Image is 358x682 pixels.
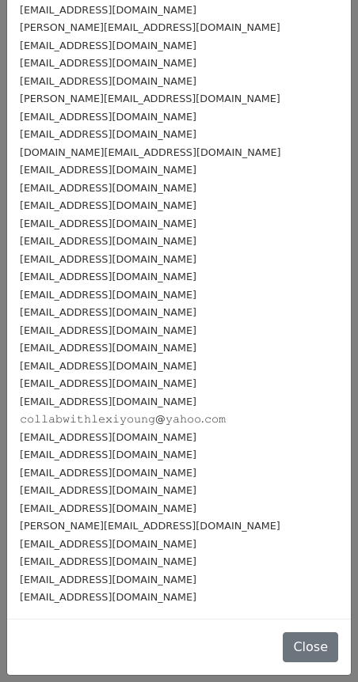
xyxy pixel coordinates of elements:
[20,467,196,479] small: [EMAIL_ADDRESS][DOMAIN_NAME]
[20,271,196,282] small: [EMAIL_ADDRESS][DOMAIN_NAME]
[20,128,196,140] small: [EMAIL_ADDRESS][DOMAIN_NAME]
[20,377,196,389] small: [EMAIL_ADDRESS][DOMAIN_NAME]
[20,324,196,336] small: [EMAIL_ADDRESS][DOMAIN_NAME]
[20,413,226,425] small: 𝚌𝚘𝚕𝚕𝚊𝚋𝚠𝚒𝚝𝚑𝚕𝚎𝚡𝚒𝚢𝚘𝚞𝚗𝚐@𝚢𝚊𝚑𝚘𝚘.𝚌𝚘𝚖
[20,306,196,318] small: [EMAIL_ADDRESS][DOMAIN_NAME]
[20,538,196,550] small: [EMAIL_ADDRESS][DOMAIN_NAME]
[283,632,338,662] button: Close
[20,502,196,514] small: [EMAIL_ADDRESS][DOMAIN_NAME]
[20,360,196,372] small: [EMAIL_ADDRESS][DOMAIN_NAME]
[20,396,196,407] small: [EMAIL_ADDRESS][DOMAIN_NAME]
[20,164,196,176] small: [EMAIL_ADDRESS][DOMAIN_NAME]
[20,199,196,211] small: [EMAIL_ADDRESS][DOMAIN_NAME]
[20,235,196,247] small: [EMAIL_ADDRESS][DOMAIN_NAME]
[20,449,196,460] small: [EMAIL_ADDRESS][DOMAIN_NAME]
[20,111,196,123] small: [EMAIL_ADDRESS][DOMAIN_NAME]
[20,484,196,496] small: [EMAIL_ADDRESS][DOMAIN_NAME]
[20,520,280,532] small: [PERSON_NAME][EMAIL_ADDRESS][DOMAIN_NAME]
[20,93,280,104] small: [PERSON_NAME][EMAIL_ADDRESS][DOMAIN_NAME]
[20,75,196,87] small: [EMAIL_ADDRESS][DOMAIN_NAME]
[20,40,196,51] small: [EMAIL_ADDRESS][DOMAIN_NAME]
[20,574,196,585] small: [EMAIL_ADDRESS][DOMAIN_NAME]
[20,182,196,194] small: [EMAIL_ADDRESS][DOMAIN_NAME]
[20,253,196,265] small: [EMAIL_ADDRESS][DOMAIN_NAME]
[20,218,196,229] small: [EMAIL_ADDRESS][DOMAIN_NAME]
[20,21,280,33] small: [PERSON_NAME][EMAIL_ADDRESS][DOMAIN_NAME]
[20,57,196,69] small: [EMAIL_ADDRESS][DOMAIN_NAME]
[20,289,196,301] small: [EMAIL_ADDRESS][DOMAIN_NAME]
[20,591,196,603] small: [EMAIL_ADDRESS][DOMAIN_NAME]
[20,431,196,443] small: [EMAIL_ADDRESS][DOMAIN_NAME]
[20,342,196,354] small: [EMAIL_ADDRESS][DOMAIN_NAME]
[20,146,280,158] small: [DOMAIN_NAME][EMAIL_ADDRESS][DOMAIN_NAME]
[20,4,196,16] small: [EMAIL_ADDRESS][DOMAIN_NAME]
[20,555,196,567] small: [EMAIL_ADDRESS][DOMAIN_NAME]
